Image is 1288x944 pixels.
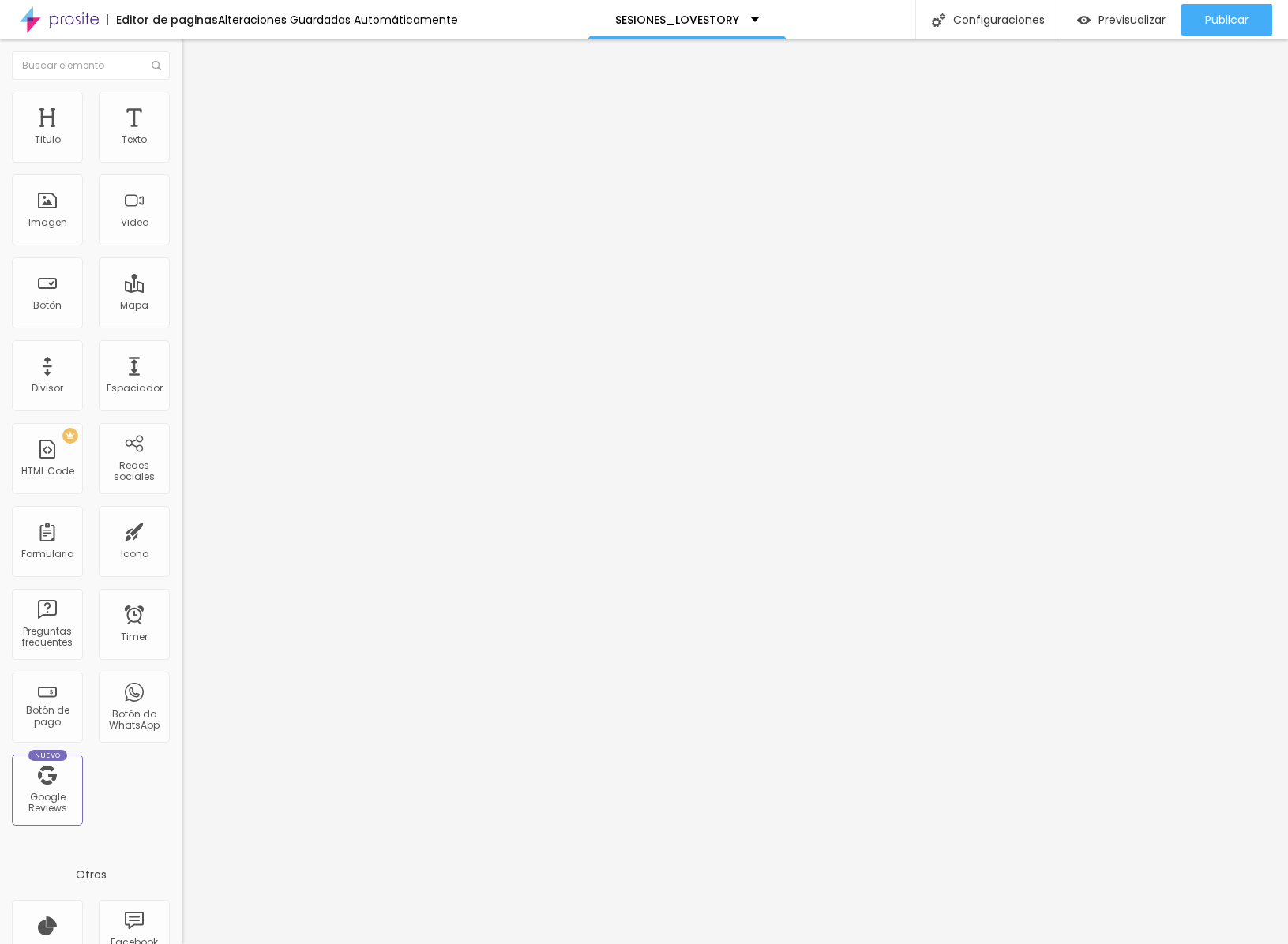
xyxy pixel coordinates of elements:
[16,626,78,649] div: Preguntas frecuentes
[121,217,148,228] div: Video
[21,549,73,560] div: Formulario
[1077,13,1091,27] img: view-1.svg
[1205,13,1249,26] span: Publicar
[33,300,62,311] div: Botón
[932,13,945,27] img: Icone
[35,134,61,145] div: Titulo
[122,134,147,145] div: Texto
[121,631,148,642] div: Timer
[107,383,163,394] div: Espaciador
[16,792,78,815] div: Google Reviews
[1098,13,1166,26] span: Previsualizar
[28,750,67,761] div: Nuevo
[121,549,148,560] div: Icono
[120,300,148,311] div: Mapa
[182,39,1288,944] iframe: Editor
[615,14,739,25] p: SESIONES_LOVESTORY
[12,51,170,80] input: Buscar elemento
[32,383,63,394] div: Divisor
[103,460,165,483] div: Redes sociales
[1181,4,1272,36] button: Publicar
[152,61,161,70] img: Icone
[103,709,165,732] div: Botón do WhatsApp
[1061,4,1181,36] button: Previsualizar
[21,466,74,477] div: HTML Code
[218,14,458,25] div: Alteraciones Guardadas Automáticamente
[16,705,78,728] div: Botón de pago
[107,14,218,25] div: Editor de paginas
[28,217,67,228] div: Imagen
